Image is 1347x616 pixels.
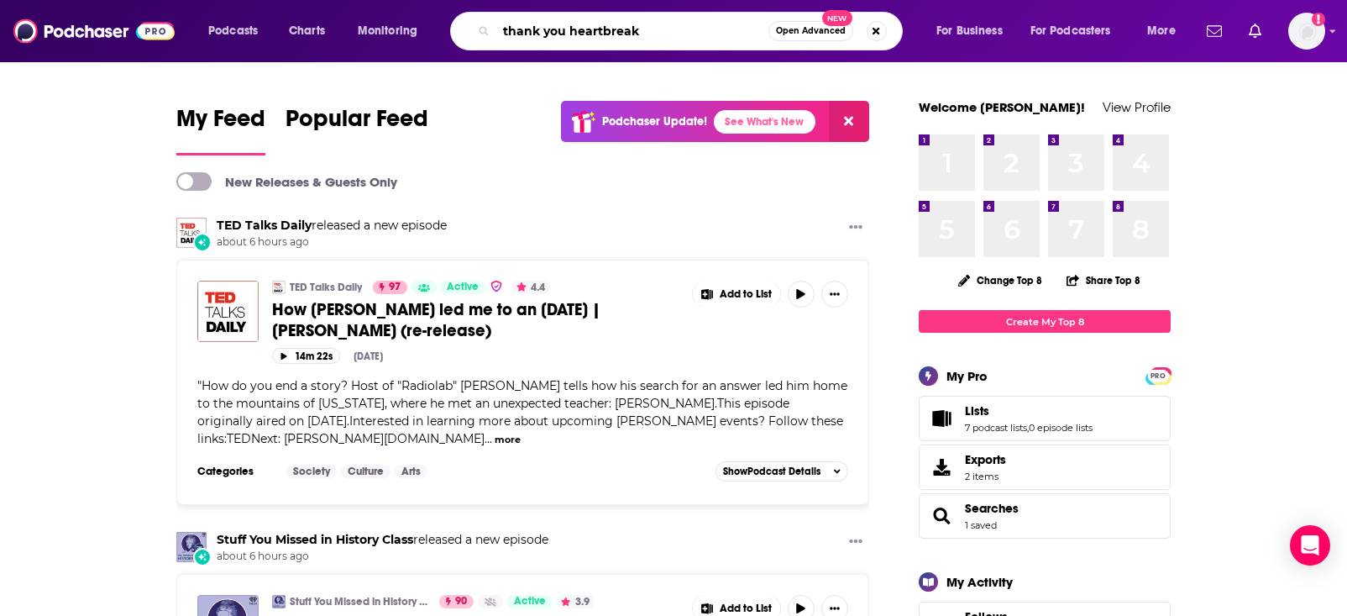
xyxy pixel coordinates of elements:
h3: Categories [197,465,273,478]
span: 2 items [965,471,1006,482]
span: Charts [289,19,325,43]
span: Show Podcast Details [723,466,820,477]
a: 97 [373,281,407,294]
span: 97 [389,279,401,296]
a: PRO [1148,369,1168,382]
a: Show notifications dropdown [1242,17,1268,45]
span: Podcasts [208,19,258,43]
span: about 6 hours ago [217,550,548,564]
span: Active [514,593,546,610]
h3: released a new episode [217,218,447,234]
button: open menu [1135,18,1197,45]
span: Monitoring [358,19,417,43]
button: 4.4 [511,281,550,294]
a: Stuff You Missed in History Class [176,532,207,562]
div: My Activity [946,574,1013,590]
span: about 6 hours ago [217,235,447,250]
span: , [1027,422,1029,434]
button: open menu [197,18,280,45]
span: PRO [1148,370,1168,382]
button: Show profile menu [1288,13,1325,50]
button: more [495,433,521,447]
span: Add to List [720,603,772,615]
span: How do you end a story? Host of "Radiolab" [PERSON_NAME] tells how his search for an answer led h... [197,378,847,446]
img: Stuff You Missed in History Class [272,595,286,608]
img: Podchaser - Follow, Share and Rate Podcasts [13,15,175,47]
span: " [197,378,847,446]
a: Active [507,595,553,608]
span: ... [485,431,492,446]
a: Welcome [PERSON_NAME]! [919,99,1085,115]
span: 90 [455,593,467,610]
span: Lists [919,396,1171,441]
a: TED Talks Daily [272,281,286,294]
a: 7 podcast lists [965,422,1027,434]
span: For Podcasters [1030,19,1111,43]
button: open menu [346,18,439,45]
span: New [822,10,852,26]
span: My Feed [176,104,265,143]
a: How [PERSON_NAME] led me to an [DATE] | [PERSON_NAME] (re-release) [272,299,680,341]
span: Add to List [720,288,772,301]
button: Show More Button [693,281,780,308]
span: For Business [936,19,1003,43]
span: Open Advanced [776,27,846,35]
a: View Profile [1103,99,1171,115]
div: [DATE] [354,350,383,362]
button: ShowPodcast Details [715,461,848,482]
span: Popular Feed [286,104,428,143]
span: Searches [919,493,1171,539]
span: More [1147,19,1176,43]
div: My Pro [946,368,988,384]
a: Show notifications dropdown [1200,17,1229,45]
button: Show More Button [821,281,848,308]
button: Show More Button [842,532,869,553]
div: Search podcasts, credits, & more... [466,12,919,50]
button: 3.9 [556,595,595,608]
img: User Profile [1288,13,1325,50]
img: TED Talks Daily [176,218,207,248]
span: How [PERSON_NAME] led me to an [DATE] | [PERSON_NAME] (re-release) [272,299,600,341]
a: See What's New [714,110,815,134]
a: Stuff You Missed in History Class [290,595,428,608]
a: Stuff You Missed in History Class [217,532,413,547]
a: Lists [925,407,958,430]
a: My Feed [176,104,265,155]
a: Searches [965,501,1019,516]
span: Exports [965,452,1006,467]
button: open menu [1019,18,1135,45]
span: Logged in as putnampublicity [1288,13,1325,50]
button: Show More Button [842,218,869,239]
span: Lists [965,403,989,419]
button: Open AdvancedNew [768,21,853,41]
a: 1 saved [965,519,997,531]
span: Active [447,279,479,296]
a: TED Talks Daily [217,218,312,233]
a: Searches [925,504,958,528]
a: Exports [919,445,1171,490]
svg: Add a profile image [1312,13,1325,26]
button: 14m 22s [272,348,340,364]
div: New Episode [193,233,212,251]
img: verified Badge [490,279,503,293]
a: 90 [439,595,474,608]
div: New Episode [193,548,212,566]
a: Charts [278,18,335,45]
a: Popular Feed [286,104,428,155]
a: Create My Top 8 [919,310,1171,333]
h3: released a new episode [217,532,548,548]
a: Arts [395,465,427,478]
a: Society [286,465,337,478]
div: Open Intercom Messenger [1290,525,1330,566]
a: Lists [965,403,1093,419]
img: How Dolly Parton led me to an epiphany | Jad Abumrad (re-release) [197,281,259,342]
button: Change Top 8 [948,270,1052,291]
a: New Releases & Guests Only [176,172,397,191]
a: Active [440,281,485,294]
input: Search podcasts, credits, & more... [496,18,768,45]
span: Exports [925,455,958,479]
